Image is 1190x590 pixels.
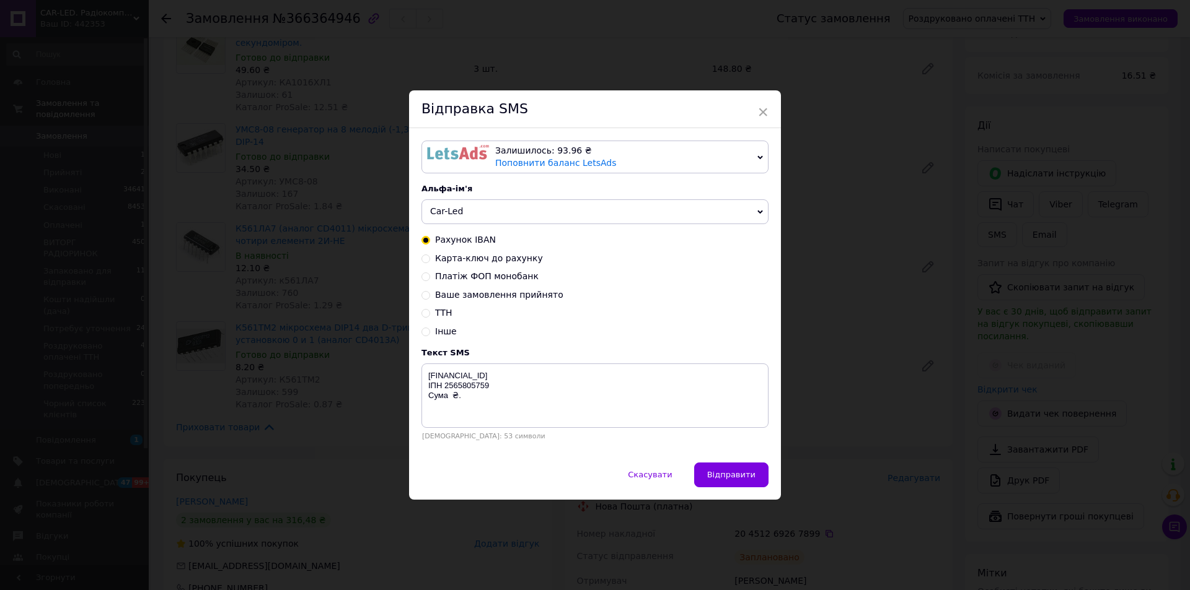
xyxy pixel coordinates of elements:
[707,470,756,479] span: Відправити
[615,462,685,487] button: Скасувати
[421,184,472,193] span: Альфа-ім'я
[430,206,463,216] span: Car-Led
[435,235,496,245] span: Рахунок IBAN
[435,253,543,263] span: Карта-ключ до рахунку
[435,271,539,281] span: Платіж ФОП монобанк
[421,363,769,428] textarea: [FINANCIAL_ID] ІПН 2565805759 Cума ₴.
[628,470,672,479] span: Скасувати
[694,462,769,487] button: Відправити
[435,290,563,300] span: Ваше замовлення прийнято
[435,308,452,318] span: ТТН
[421,432,769,440] div: [DEMOGRAPHIC_DATA]: 53 символи
[409,90,781,128] div: Відправка SMS
[435,326,457,336] span: Інше
[495,145,752,157] div: Залишилось: 93.96 ₴
[495,158,617,168] a: Поповнити баланс LetsAds
[421,348,769,357] div: Текст SMS
[757,102,769,123] span: ×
